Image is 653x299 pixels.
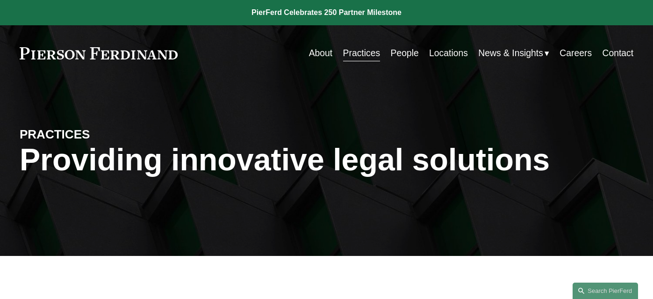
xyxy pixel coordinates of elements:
[560,44,592,62] a: Careers
[478,44,549,62] a: folder dropdown
[602,44,633,62] a: Contact
[343,44,380,62] a: Practices
[391,44,419,62] a: People
[20,127,173,142] h4: PRACTICES
[20,142,633,178] h1: Providing innovative legal solutions
[573,283,638,299] a: Search this site
[429,44,468,62] a: Locations
[309,44,333,62] a: About
[478,45,543,61] span: News & Insights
